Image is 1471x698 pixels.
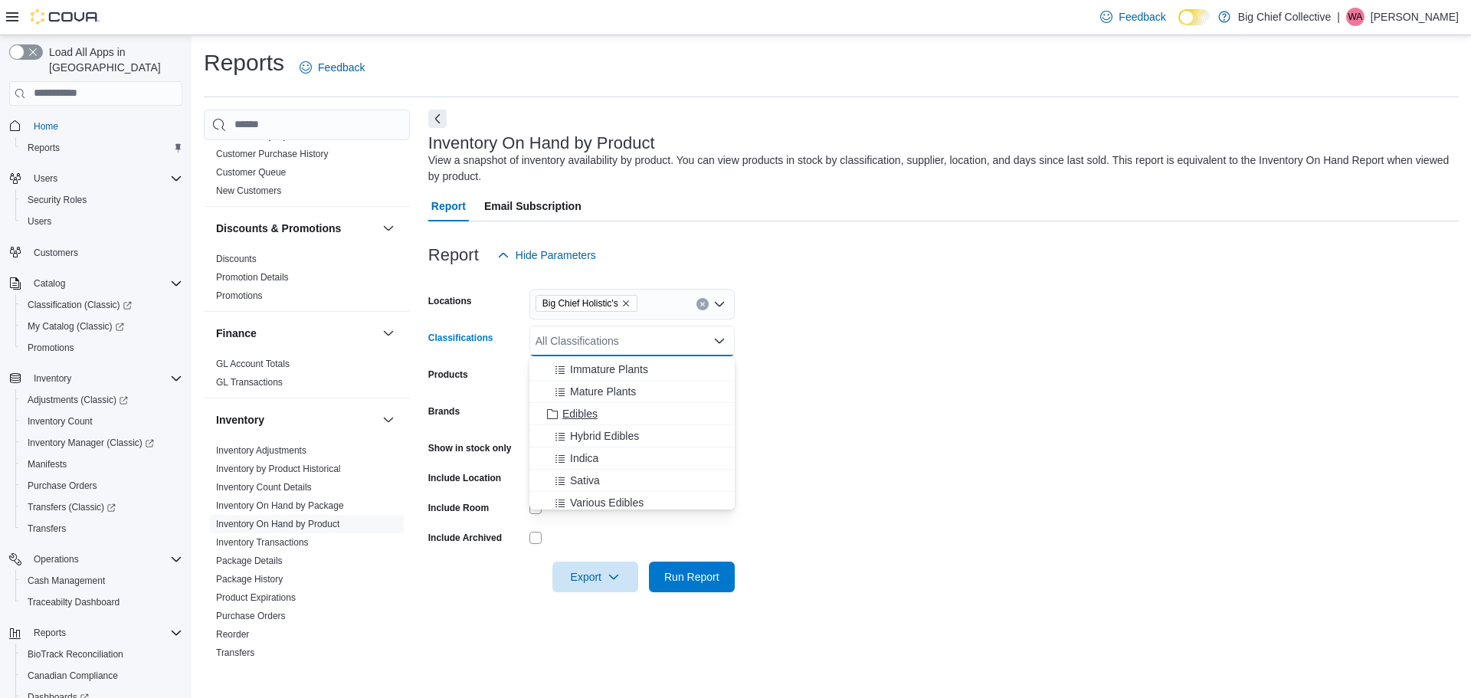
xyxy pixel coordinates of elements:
[216,412,376,428] button: Inventory
[21,412,99,431] a: Inventory Count
[216,272,289,283] a: Promotion Details
[21,434,160,452] a: Inventory Manager (Classic)
[491,240,602,270] button: Hide Parameters
[15,665,188,687] button: Canadian Compliance
[216,221,341,236] h3: Discounts & Promotions
[570,451,598,466] span: Indica
[28,437,154,449] span: Inventory Manager (Classic)
[3,368,188,389] button: Inventory
[21,212,57,231] a: Users
[28,394,128,406] span: Adjustments (Classic)
[21,498,122,516] a: Transfers (Classic)
[21,519,182,538] span: Transfers
[21,191,182,209] span: Security Roles
[15,137,188,159] button: Reports
[21,339,182,357] span: Promotions
[28,169,182,188] span: Users
[34,627,66,639] span: Reports
[28,575,105,587] span: Cash Management
[21,572,182,590] span: Cash Management
[21,412,182,431] span: Inventory Count
[529,492,735,514] button: Various Edibles
[21,572,111,590] a: Cash Management
[204,48,284,78] h1: Reports
[21,212,182,231] span: Users
[428,332,493,344] label: Classifications
[216,185,281,196] a: New Customers
[21,434,182,452] span: Inventory Manager (Classic)
[570,384,636,399] span: Mature Plants
[28,369,182,388] span: Inventory
[570,473,600,488] span: Sativa
[15,496,188,518] a: Transfers (Classic)
[428,369,468,381] label: Products
[21,645,182,664] span: BioTrack Reconciliation
[216,326,257,341] h3: Finance
[28,116,182,136] span: Home
[28,624,72,642] button: Reports
[428,246,479,264] h3: Report
[34,277,65,290] span: Catalog
[28,480,97,492] span: Purchase Orders
[216,537,309,548] a: Inventory Transactions
[204,250,410,311] div: Discounts & Promotions
[15,454,188,475] button: Manifests
[28,274,182,293] span: Catalog
[379,324,398,342] button: Finance
[28,415,93,428] span: Inventory Count
[428,442,512,454] label: Show in stock only
[216,376,283,388] span: GL Transactions
[28,274,71,293] button: Catalog
[21,139,182,157] span: Reports
[216,482,312,493] a: Inventory Count Details
[28,458,67,470] span: Manifests
[216,149,329,159] a: Customer Purchase History
[216,358,290,370] span: GL Account Totals
[570,495,644,510] span: Various Edibles
[21,455,182,474] span: Manifests
[28,215,51,228] span: Users
[3,241,188,264] button: Customers
[34,120,58,133] span: Home
[552,562,638,592] button: Export
[570,362,648,377] span: Immature Plants
[216,464,341,474] a: Inventory by Product Historical
[21,667,124,685] a: Canadian Compliance
[216,290,263,301] a: Promotions
[1371,8,1459,26] p: [PERSON_NAME]
[428,110,447,128] button: Next
[28,142,60,154] span: Reports
[1238,8,1331,26] p: Big Chief Collective
[21,139,66,157] a: Reports
[21,391,182,409] span: Adjustments (Classic)
[216,628,249,641] span: Reorder
[28,320,124,333] span: My Catalog (Classic)
[34,172,57,185] span: Users
[216,610,286,622] span: Purchase Orders
[216,555,283,567] span: Package Details
[15,189,188,211] button: Security Roles
[216,536,309,549] span: Inventory Transactions
[713,335,726,347] button: Close list of options
[428,502,489,514] label: Include Room
[216,555,283,566] a: Package Details
[34,372,71,385] span: Inventory
[379,219,398,238] button: Discounts & Promotions
[1348,8,1362,26] span: WA
[621,299,631,308] button: Remove Big Chief Holistic's from selection in this group
[664,569,719,585] span: Run Report
[15,411,188,432] button: Inventory Count
[529,470,735,492] button: Sativa
[43,44,182,75] span: Load All Apps in [GEOGRAPHIC_DATA]
[28,624,182,642] span: Reports
[216,167,286,178] a: Customer Queue
[216,500,344,511] a: Inventory On Hand by Package
[21,191,93,209] a: Security Roles
[21,391,134,409] a: Adjustments (Classic)
[216,130,316,141] a: Customer Loyalty Points
[216,445,306,456] a: Inventory Adjustments
[15,389,188,411] a: Adjustments (Classic)
[216,412,264,428] h3: Inventory
[529,381,735,403] button: Mature Plants
[21,593,126,611] a: Traceabilty Dashboard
